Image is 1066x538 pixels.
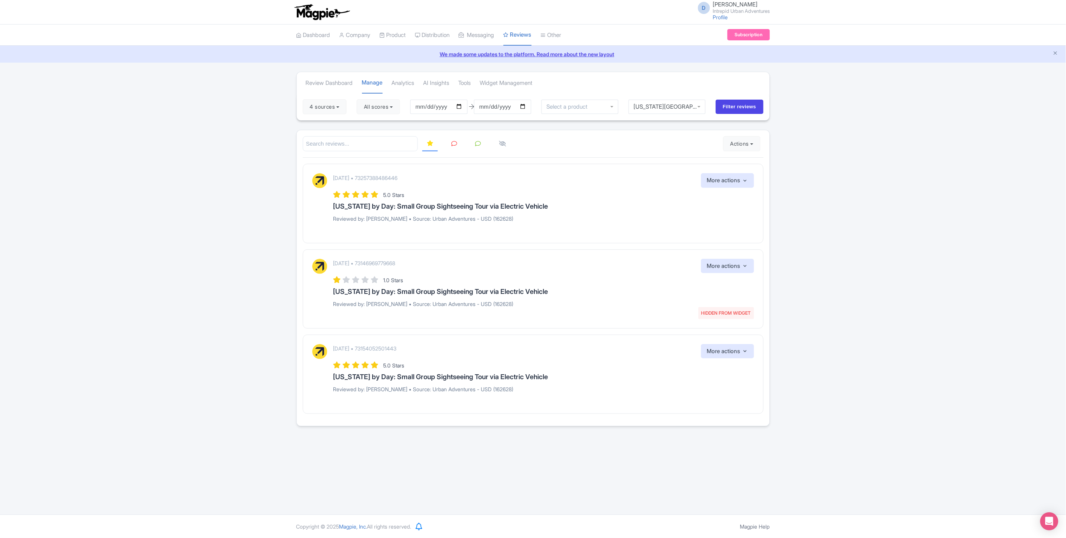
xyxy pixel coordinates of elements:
[633,103,701,110] div: [US_STATE][GEOGRAPHIC_DATA]
[1040,512,1058,530] div: Open Intercom Messenger
[716,100,764,114] input: Filter reviews
[383,362,405,369] span: 5.0 Stars
[293,4,351,20] img: logo-ab69f6fb50320c5b225c76a69d11143b.png
[723,136,761,151] button: Actions
[292,523,416,530] div: Copyright © 2025 All rights reserved.
[357,99,400,114] button: All scores
[713,9,770,14] small: Intrepid Urban Adventures
[546,103,592,110] input: Select a product
[701,344,754,359] button: More actions
[503,25,532,46] a: Reviews
[333,203,754,210] h3: [US_STATE] by Day: Small Group Sightseeing Tour via Electric Vehicle
[713,14,728,20] a: Profile
[380,25,406,46] a: Product
[383,192,405,198] span: 5.0 Stars
[383,277,403,283] span: 1.0 Stars
[5,50,1061,58] a: We made some updates to the platform. Read more about the new layout
[333,373,754,381] h3: [US_STATE] by Day: Small Group Sightseeing Tour via Electric Vehicle
[303,136,418,152] input: Search reviews...
[333,288,754,295] h3: [US_STATE] by Day: Small Group Sightseeing Tour via Electric Vehicle
[701,259,754,274] button: More actions
[713,1,758,8] span: [PERSON_NAME]
[303,99,347,114] button: 4 sources
[333,215,754,223] p: Reviewed by: [PERSON_NAME] • Source: Urban Adventures - USD (162628)
[727,29,770,40] a: Subscription
[312,259,327,274] img: Expedia Logo
[392,73,414,94] a: Analytics
[339,25,371,46] a: Company
[306,73,353,94] a: Review Dashboard
[312,344,327,359] img: Expedia Logo
[459,73,471,94] a: Tools
[333,259,396,267] p: [DATE] • 73146969779668
[459,25,494,46] a: Messaging
[698,307,754,319] span: HIDDEN FROM WIDGET
[541,25,561,46] a: Other
[339,523,367,530] span: Magpie, Inc.
[333,174,398,182] p: [DATE] • 73257388486446
[333,385,754,393] p: Reviewed by: [PERSON_NAME] • Source: Urban Adventures - USD (162628)
[312,173,327,188] img: Expedia Logo
[698,2,710,14] span: D
[740,523,770,530] a: Magpie Help
[701,173,754,188] button: More actions
[333,344,397,352] p: [DATE] • 73154052501443
[480,73,533,94] a: Widget Management
[333,300,754,308] p: Reviewed by: [PERSON_NAME] • Source: Urban Adventures - USD (162628)
[296,25,330,46] a: Dashboard
[1053,49,1058,58] button: Close announcement
[423,73,449,94] a: AI Insights
[362,72,383,94] a: Manage
[415,25,450,46] a: Distribution
[693,2,770,14] a: D [PERSON_NAME] Intrepid Urban Adventures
